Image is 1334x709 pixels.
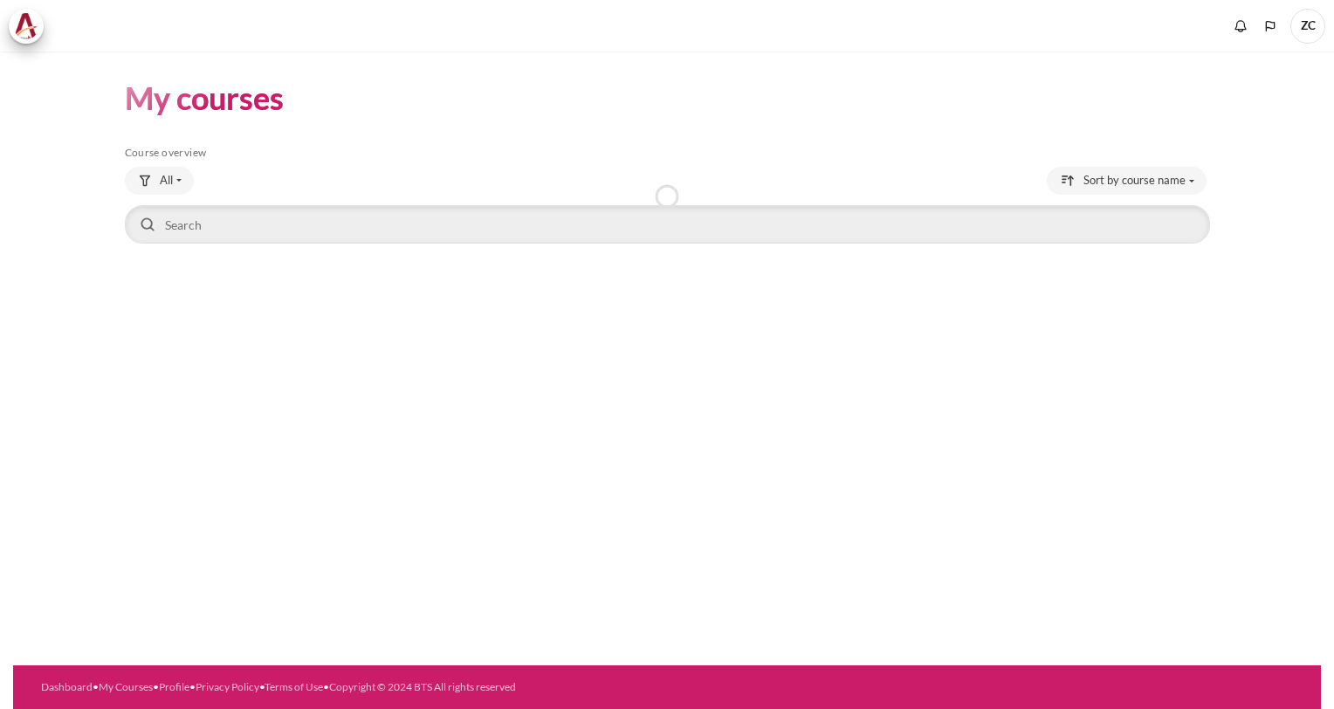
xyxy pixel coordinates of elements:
div: Course overview controls [125,167,1210,247]
a: Dashboard [41,680,93,693]
span: Sort by course name [1083,172,1186,189]
button: Languages [1257,13,1283,39]
input: Search [125,205,1210,244]
div: Show notification window with no new notifications [1227,13,1254,39]
a: Architeck Architeck [9,9,52,44]
div: • • • • • [41,679,737,695]
img: Architeck [14,13,38,39]
button: Sorting drop-down menu [1047,167,1207,195]
a: Copyright © 2024 BTS All rights reserved [329,680,516,693]
section: Content [13,52,1321,273]
span: All [160,172,173,189]
a: Terms of Use [265,680,323,693]
span: ZC [1290,9,1325,44]
a: My Courses [99,680,153,693]
h1: My courses [125,78,284,119]
a: Privacy Policy [196,680,259,693]
a: Profile [159,680,189,693]
h5: Course overview [125,146,1210,160]
button: Grouping drop-down menu [125,167,194,195]
a: User menu [1290,9,1325,44]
